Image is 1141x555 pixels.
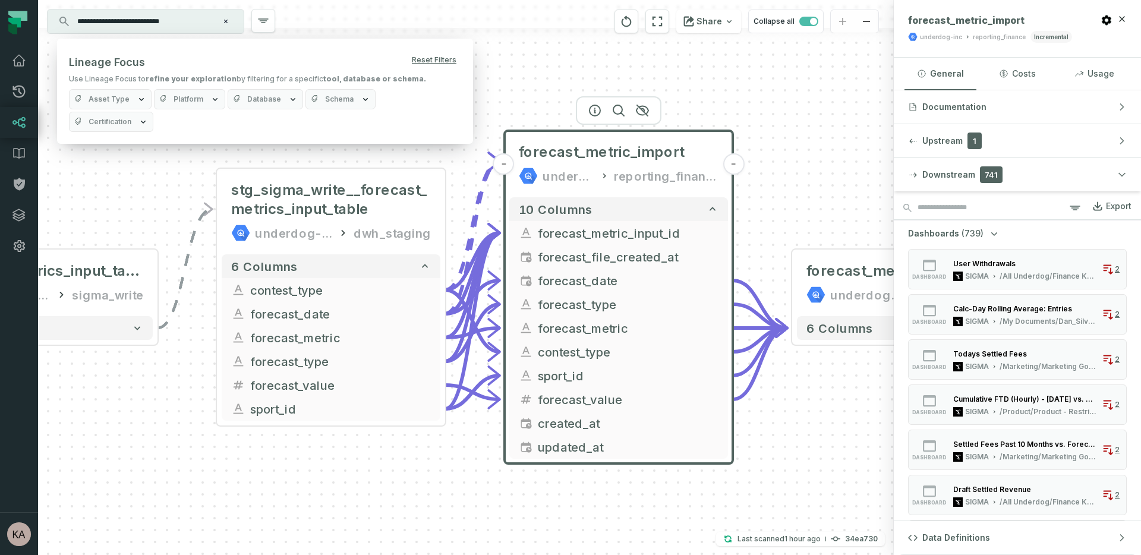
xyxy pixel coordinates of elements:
span: dashboard [912,274,947,280]
span: dashboard [912,500,947,506]
div: /Product/Product - Restricted/Product - Onboarding Dashboard [1000,407,1097,417]
button: forecast_metric_input_id [509,221,728,245]
span: string [519,297,533,311]
div: reporting_finance [973,33,1026,42]
g: Edge from 219bc0e4f4a86cba44efd2c8c91430a0 to 55f2439d8a856f89d70c18214a8d9f32 [445,304,500,361]
span: 1 [967,133,982,149]
span: 741 [980,166,1003,183]
span: Schema [325,94,354,104]
div: SIGMA [965,317,989,326]
button: dashboardSIGMA/All Underdog/Finance KPIs/Finance KPIs2 [908,475,1127,515]
button: dashboardSIGMA/Marketing/Marketing Goals - v22 [908,339,1127,380]
span: forecast_metric [538,319,718,337]
button: Database [228,89,303,109]
div: /My Documents/Dan_Silvershein_545008c3-de1e-49fc-8d1f-95ed49f766c0/Universal Sport KPI Report (1) [1000,317,1097,326]
span: Platform [174,94,203,104]
button: sport_id [222,397,440,421]
img: avatar of Kennedy Ambrose [7,522,31,546]
div: Settled Fees Past 10 Months vs. Forecast [953,440,1097,449]
span: dashboard [912,409,947,415]
g: Edge from 219bc0e4f4a86cba44efd2c8c91430a0 to 55f2439d8a856f89d70c18214a8d9f32 [445,376,500,409]
span: forecast_value [250,376,431,394]
p: Use Lineage Focus to by filtering for a specific [69,74,461,84]
button: forecast_value [222,373,440,397]
span: forecast_date [538,272,718,289]
span: 2 [1115,310,1120,319]
div: dwh_staging [354,223,431,242]
span: timestamp [519,250,533,264]
button: - [493,153,515,175]
div: User Withdrawals [953,259,1016,268]
button: Costs [981,58,1053,90]
h5: Lineage Focus [69,51,145,74]
span: forecast_type [250,352,431,370]
div: SIGMA [965,362,989,371]
span: forecast_metric_input_id [538,224,718,242]
span: float [519,392,533,406]
span: string [231,354,245,368]
relative-time: Oct 15, 2025, 2:45 PM CDT [784,534,821,543]
button: Upstream1 [894,124,1141,157]
div: underdog-inc [255,223,332,242]
button: forecast_date [509,269,728,292]
span: dashboard [912,455,947,461]
button: Documentation [894,90,1141,124]
div: /All Underdog/Finance KPIs/Finance KPIs [1000,272,1097,281]
span: forecast_file_created_at [538,248,718,266]
div: SIGMA [965,272,989,281]
span: stg_sigma_write__forecast_metrics_input_table [231,181,431,219]
div: underdog-inc [543,166,595,185]
button: forecast_metric [509,316,728,340]
g: Edge from 219bc0e4f4a86cba44efd2c8c91430a0 to 55f2439d8a856f89d70c18214a8d9f32 [445,233,500,361]
span: string [231,402,245,416]
div: /Marketing/Marketing Goals - v2 [1000,452,1097,462]
span: 10 columns [519,202,592,216]
button: Reset Filters [407,51,461,70]
strong: tool, database or schema. [323,74,426,83]
span: float [231,378,245,392]
button: Platform [154,89,225,109]
div: Draft Settled Revenue [953,485,1031,494]
span: timestamp [519,440,533,454]
button: dashboardSIGMA/All Underdog/Finance KPIs/Finance KPIs2 [908,249,1127,289]
span: forecast_metric [250,329,431,346]
div: Calc-Day Rolling Average: Entries [953,304,1072,313]
g: Edge from 219bc0e4f4a86cba44efd2c8c91430a0 to 55f2439d8a856f89d70c18214a8d9f32 [445,162,500,290]
span: string [519,226,533,240]
span: 2 [1115,445,1120,455]
g: Edge from 55f2439d8a856f89d70c18214a8d9f32 to d3f3deebe46643c6914a014521cdc256 [733,304,787,328]
div: forecast_metric_imports [806,261,980,280]
span: timestamp [519,416,533,430]
button: contest_type [222,278,440,302]
div: /Marketing/Marketing Goals - v2 [1000,362,1097,371]
div: sigma_write [72,285,143,304]
span: string [519,368,533,383]
span: (739) [962,228,984,239]
span: sport_id [538,367,718,384]
g: Edge from 219bc0e4f4a86cba44efd2c8c91430a0 to 55f2439d8a856f89d70c18214a8d9f32 [445,328,500,338]
div: /All Underdog/Finance KPIs/Finance KPIs [1000,497,1097,507]
span: contest_type [538,343,718,361]
g: Edge from 219bc0e4f4a86cba44efd2c8c91430a0 to 55f2439d8a856f89d70c18214a8d9f32 [445,233,500,338]
div: Todays Settled Fees [953,349,1027,358]
span: Downstream [922,169,975,181]
button: Certification [69,112,153,132]
button: Dashboards(739) [908,228,1000,239]
g: Edge from 219bc0e4f4a86cba44efd2c8c91430a0 to 55f2439d8a856f89d70c18214a8d9f32 [445,290,500,352]
span: forecast_metric_import [519,143,684,162]
button: Asset Type [69,89,152,109]
span: string [231,307,245,321]
span: forecast_metric_import [908,14,1025,26]
button: - [723,153,744,175]
g: Edge from 55f2439d8a856f89d70c18214a8d9f32 to d3f3deebe46643c6914a014521cdc256 [733,328,787,399]
span: Certification [89,117,131,127]
span: sport_id [250,400,431,418]
span: string [519,321,533,335]
span: updated_at [538,438,718,456]
span: Upstream [922,135,963,147]
span: 6 columns [806,321,873,335]
g: Edge from 219bc0e4f4a86cba44efd2c8c91430a0 to 55f2439d8a856f89d70c18214a8d9f32 [445,280,500,314]
span: 6 columns [231,259,298,273]
button: dashboardSIGMA/Product/Product - Restricted/Product - Onboarding Dashboard2 [908,384,1127,425]
button: forecast_date [222,302,440,326]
